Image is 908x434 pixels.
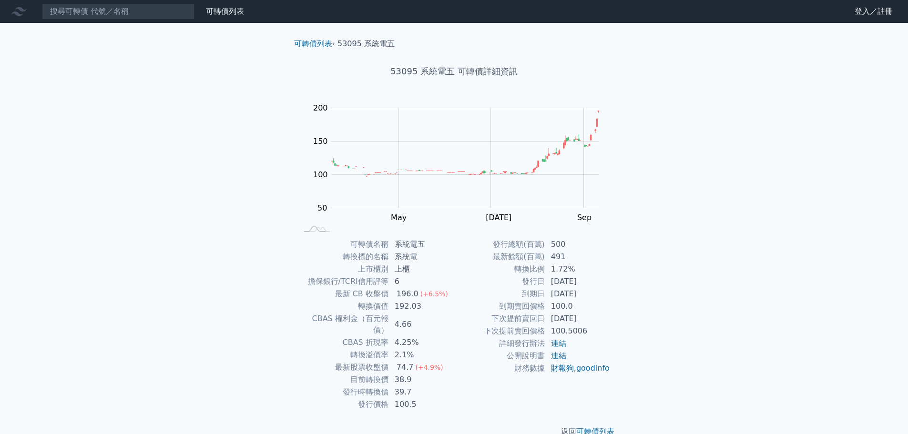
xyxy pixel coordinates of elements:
td: [DATE] [545,275,611,288]
a: 登入／註冊 [847,4,900,19]
td: 39.7 [389,386,454,398]
td: 6 [389,275,454,288]
a: 財報狗 [551,363,574,373]
td: 系統電五 [389,238,454,251]
td: 500 [545,238,611,251]
td: 最新 CB 收盤價 [298,288,389,300]
span: (+6.5%) [420,290,448,298]
tspan: [DATE] [486,213,511,222]
tspan: Sep [577,213,592,222]
td: 上櫃 [389,263,454,275]
a: 可轉債列表 [206,7,244,16]
td: 轉換標的名稱 [298,251,389,263]
td: 192.03 [389,300,454,313]
g: Series [331,111,599,176]
a: goodinfo [576,363,610,373]
td: 100.5 [389,398,454,411]
g: Chart [308,103,613,242]
a: 可轉債列表 [294,39,332,48]
td: CBAS 折現率 [298,336,389,349]
h1: 53095 系統電五 可轉債詳細資訊 [286,65,622,78]
td: 1.72% [545,263,611,275]
td: 發行總額(百萬) [454,238,545,251]
td: 491 [545,251,611,263]
td: , [545,362,611,374]
td: 系統電 [389,251,454,263]
td: 下次提前賣回價格 [454,325,545,337]
td: 到期賣回價格 [454,300,545,313]
input: 搜尋可轉債 代號／名稱 [42,3,194,20]
tspan: 200 [313,103,328,112]
td: CBAS 權利金（百元報價） [298,313,389,336]
a: 連結 [551,339,566,348]
div: 74.7 [395,362,416,373]
td: 可轉債名稱 [298,238,389,251]
tspan: 50 [317,203,327,212]
tspan: 100 [313,170,328,179]
td: 擔保銀行/TCRI信用評等 [298,275,389,288]
span: (+4.9%) [415,363,443,371]
td: 上市櫃別 [298,263,389,275]
a: 連結 [551,351,566,360]
td: 目前轉換價 [298,373,389,386]
td: 下次提前賣回日 [454,313,545,325]
li: › [294,38,335,50]
td: 發行價格 [298,398,389,411]
td: 到期日 [454,288,545,300]
td: [DATE] [545,288,611,300]
td: 38.9 [389,373,454,386]
td: 4.25% [389,336,454,349]
tspan: 150 [313,137,328,146]
li: 53095 系統電五 [337,38,395,50]
td: 詳細發行辦法 [454,337,545,350]
td: 最新餘額(百萬) [454,251,545,263]
td: 財務數據 [454,362,545,374]
tspan: May [391,213,407,222]
td: 2.1% [389,349,454,361]
td: 轉換價值 [298,300,389,313]
td: 100.5006 [545,325,611,337]
td: 100.0 [545,300,611,313]
td: 最新股票收盤價 [298,361,389,373]
td: 轉換比例 [454,263,545,275]
td: 發行時轉換價 [298,386,389,398]
div: 196.0 [395,288,420,300]
td: 公開說明書 [454,350,545,362]
td: 4.66 [389,313,454,336]
td: 轉換溢價率 [298,349,389,361]
td: [DATE] [545,313,611,325]
td: 發行日 [454,275,545,288]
